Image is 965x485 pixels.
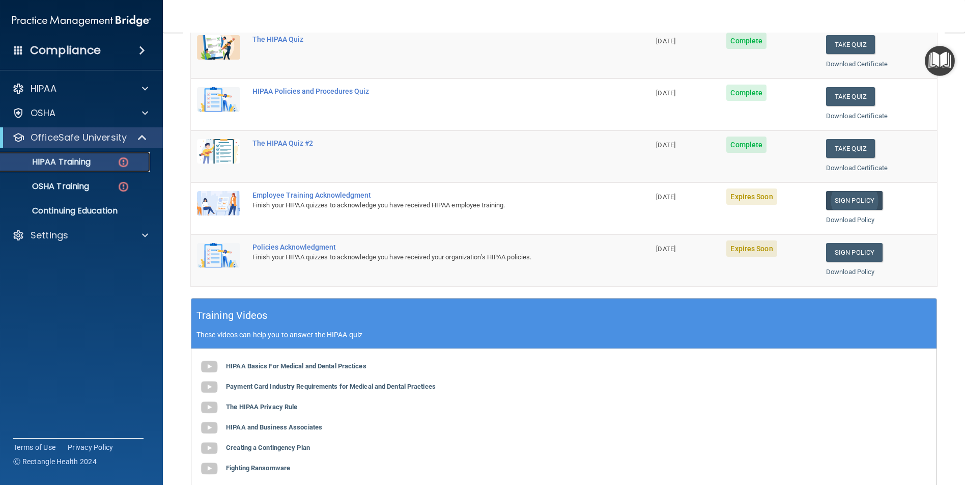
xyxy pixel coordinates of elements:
[252,243,599,251] div: Policies Acknowledgment
[656,193,675,201] span: [DATE]
[925,46,955,76] button: Open Resource Center
[30,43,101,58] h4: Compliance
[7,181,89,192] p: OSHA Training
[826,112,888,120] a: Download Certificate
[656,89,675,97] span: [DATE]
[914,415,953,453] iframe: Drift Widget Chat Controller
[226,423,322,431] b: HIPAA and Business Associates
[199,438,219,459] img: gray_youtube_icon.38fcd6cc.png
[826,243,883,262] a: Sign Policy
[13,442,55,452] a: Terms of Use
[656,141,675,149] span: [DATE]
[726,240,777,257] span: Expires Soon
[252,191,599,199] div: Employee Training Acknowledgment
[826,60,888,68] a: Download Certificate
[726,85,767,101] span: Complete
[252,139,599,147] div: The HIPAA Quiz #2
[31,131,127,144] p: OfficeSafe University
[68,442,113,452] a: Privacy Policy
[726,188,777,205] span: Expires Soon
[31,229,68,241] p: Settings
[12,229,148,241] a: Settings
[226,383,436,390] b: Payment Card Industry Requirements for Medical and Dental Practices
[31,83,56,95] p: HIPAA
[226,403,297,411] b: The HIPAA Privacy Rule
[12,131,148,144] a: OfficeSafe University
[199,418,219,438] img: gray_youtube_icon.38fcd6cc.png
[196,307,268,325] h5: Training Videos
[196,331,931,339] p: These videos can help you to answer the HIPAA quiz
[12,107,148,119] a: OSHA
[13,456,97,467] span: Ⓒ Rectangle Health 2024
[7,157,91,167] p: HIPAA Training
[199,459,219,479] img: gray_youtube_icon.38fcd6cc.png
[826,35,875,54] button: Take Quiz
[826,164,888,172] a: Download Certificate
[12,11,151,31] img: PMB logo
[726,33,767,49] span: Complete
[252,251,599,263] div: Finish your HIPAA quizzes to acknowledge you have received your organization’s HIPAA policies.
[826,139,875,158] button: Take Quiz
[226,444,310,451] b: Creating a Contingency Plan
[726,137,767,153] span: Complete
[826,216,875,224] a: Download Policy
[117,180,130,193] img: danger-circle.6113f641.png
[31,107,56,119] p: OSHA
[656,37,675,45] span: [DATE]
[252,35,599,43] div: The HIPAA Quiz
[656,245,675,253] span: [DATE]
[826,191,883,210] a: Sign Policy
[117,156,130,169] img: danger-circle.6113f641.png
[826,87,875,106] button: Take Quiz
[7,206,146,216] p: Continuing Education
[226,464,290,472] b: Fighting Ransomware
[199,397,219,418] img: gray_youtube_icon.38fcd6cc.png
[199,357,219,377] img: gray_youtube_icon.38fcd6cc.png
[826,268,875,276] a: Download Policy
[199,377,219,397] img: gray_youtube_icon.38fcd6cc.png
[252,87,599,95] div: HIPAA Policies and Procedures Quiz
[252,199,599,211] div: Finish your HIPAA quizzes to acknowledge you have received HIPAA employee training.
[12,83,148,95] a: HIPAA
[226,362,366,370] b: HIPAA Basics For Medical and Dental Practices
